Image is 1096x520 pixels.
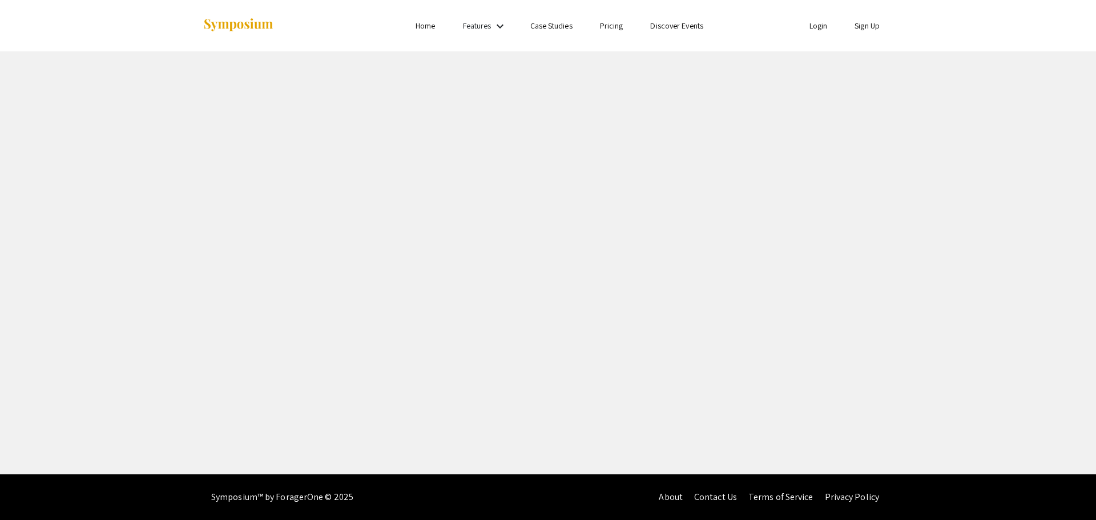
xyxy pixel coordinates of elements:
img: Symposium by ForagerOne [203,18,274,33]
a: Terms of Service [748,491,813,503]
a: Pricing [600,21,623,31]
mat-icon: Expand Features list [493,19,507,33]
a: Home [416,21,435,31]
div: Symposium™ by ForagerOne © 2025 [211,474,353,520]
a: Login [809,21,828,31]
a: Privacy Policy [825,491,879,503]
a: Case Studies [530,21,573,31]
a: About [659,491,683,503]
a: Contact Us [694,491,737,503]
a: Discover Events [650,21,703,31]
a: Sign Up [855,21,880,31]
a: Features [463,21,491,31]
